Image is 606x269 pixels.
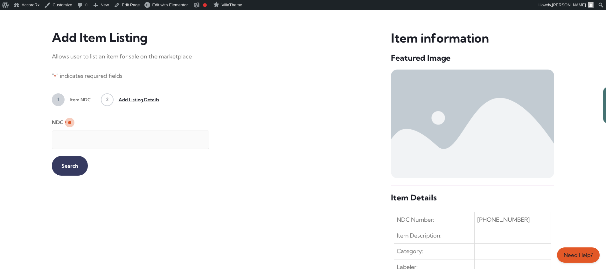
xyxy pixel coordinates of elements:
label: NDC [52,117,67,128]
span: Item Description: [397,231,442,241]
span: [PERSON_NAME] [552,3,586,7]
p: Allows user to list an item for sale on the marketplace [52,51,372,62]
span: Edit with Elementor [152,3,188,7]
span: Category: [397,246,423,256]
a: 2Add Listing Details [101,93,159,106]
span: 2 [101,93,114,106]
input: Search [52,156,88,176]
h5: Item Details [391,192,554,203]
span: [PHONE_NUMBER] [477,215,530,225]
div: Focus keyphrase not set [203,3,207,7]
span: 1 [52,93,65,106]
span: NDC Number: [397,215,434,225]
h3: Item information [391,30,554,46]
h5: Featured Image [391,53,554,63]
a: Need Help? [557,247,600,263]
span: Add Listing Details [114,93,159,106]
span: Item NDC [65,93,91,106]
h3: Add Item Listing [52,30,372,45]
p: " " indicates required fields [52,71,372,81]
